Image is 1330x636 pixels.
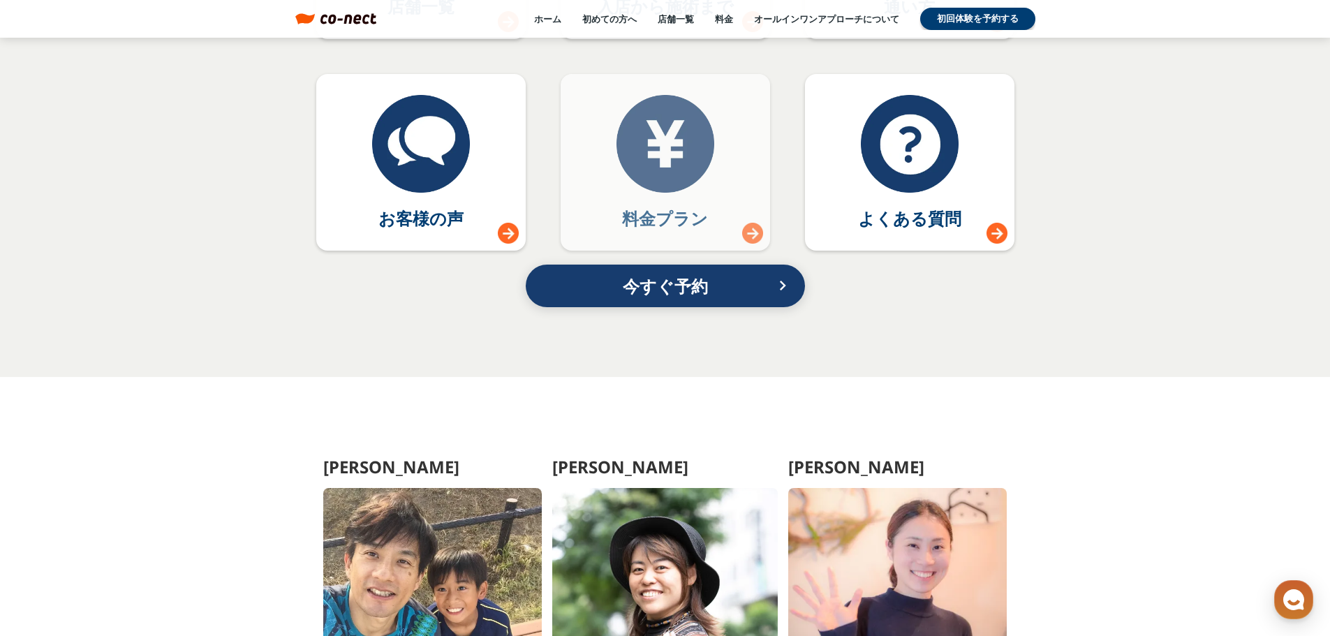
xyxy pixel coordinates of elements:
p: お客様の声 [378,207,464,230]
p: 料金プラン [622,207,708,230]
a: ホーム [534,13,561,25]
h3: [PERSON_NAME] [323,457,459,478]
a: チャット [92,443,180,478]
a: 設定 [180,443,268,478]
a: 店舗一覧 [658,13,694,25]
p: よくある質問 [858,207,961,230]
a: 今すぐ予約keyboard_arrow_right [526,265,805,307]
a: オールインワンアプローチについて [754,13,899,25]
a: 初回体験を予約する [920,8,1035,30]
a: ホーム [4,443,92,478]
i: keyboard_arrow_right [774,277,791,294]
span: チャット [119,464,153,475]
span: 設定 [216,464,232,475]
p: 今すぐ予約 [554,271,777,302]
a: 料金プラン [561,74,770,251]
a: お客様の声 [316,74,526,251]
a: 初めての方へ [582,13,637,25]
h3: [PERSON_NAME] [788,457,924,478]
a: よくある質問 [805,74,1014,251]
h3: [PERSON_NAME] [552,457,688,478]
span: ホーム [36,464,61,475]
a: 料金 [715,13,733,25]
